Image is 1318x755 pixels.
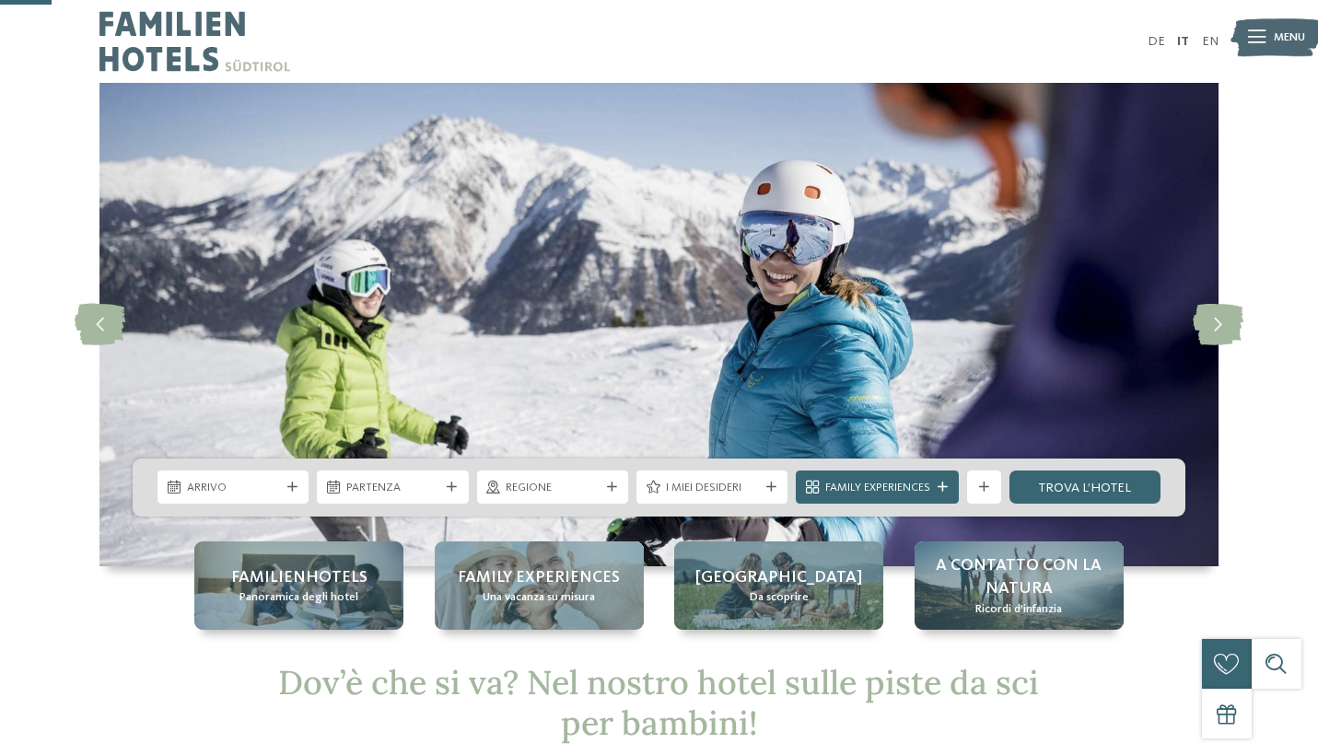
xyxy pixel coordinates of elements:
[1148,35,1165,48] a: DE
[346,480,439,496] span: Partenza
[915,541,1124,630] a: Hotel sulle piste da sci per bambini: divertimento senza confini A contatto con la natura Ricordi...
[750,589,809,606] span: Da scoprire
[695,566,862,589] span: [GEOGRAPHIC_DATA]
[239,589,358,606] span: Panoramica degli hotel
[674,541,883,630] a: Hotel sulle piste da sci per bambini: divertimento senza confini [GEOGRAPHIC_DATA] Da scoprire
[483,589,595,606] span: Una vacanza su misura
[278,661,1039,743] span: Dov’è che si va? Nel nostro hotel sulle piste da sci per bambini!
[1177,35,1189,48] a: IT
[99,83,1219,566] img: Hotel sulle piste da sci per bambini: divertimento senza confini
[458,566,620,589] span: Family experiences
[1202,35,1219,48] a: EN
[975,601,1062,618] span: Ricordi d’infanzia
[666,480,759,496] span: I miei desideri
[506,480,599,496] span: Regione
[187,480,280,496] span: Arrivo
[825,480,930,496] span: Family Experiences
[194,541,403,630] a: Hotel sulle piste da sci per bambini: divertimento senza confini Familienhotels Panoramica degli ...
[931,554,1107,600] span: A contatto con la natura
[1009,470,1161,504] a: trova l’hotel
[231,566,367,589] span: Familienhotels
[1274,29,1305,46] span: Menu
[435,541,644,630] a: Hotel sulle piste da sci per bambini: divertimento senza confini Family experiences Una vacanza s...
